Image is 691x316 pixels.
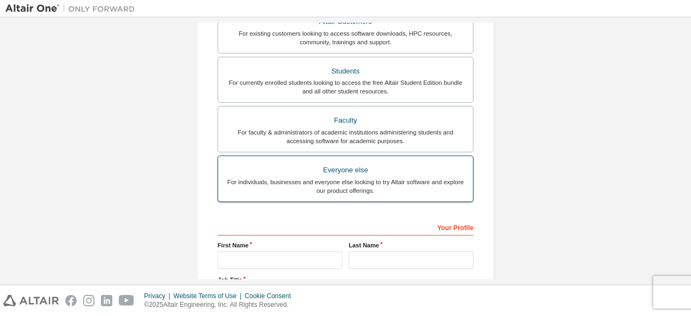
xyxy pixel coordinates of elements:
div: Privacy [144,292,173,300]
img: instagram.svg [83,295,94,306]
div: Students [225,64,466,79]
label: Job Title [218,275,473,284]
div: For individuals, businesses and everyone else looking to try Altair software and explore our prod... [225,178,466,195]
div: Everyone else [225,163,466,178]
p: © 2025 Altair Engineering, Inc. All Rights Reserved. [144,300,297,310]
div: Cookie Consent [245,292,297,300]
div: For faculty & administrators of academic institutions administering students and accessing softwa... [225,128,466,145]
div: For currently enrolled students looking to access the free Altair Student Edition bundle and all ... [225,78,466,96]
img: altair_logo.svg [3,295,59,306]
img: Altair One [5,3,140,14]
img: facebook.svg [65,295,77,306]
img: linkedin.svg [101,295,112,306]
img: youtube.svg [119,295,134,306]
div: Faculty [225,113,466,128]
div: For existing customers looking to access software downloads, HPC resources, community, trainings ... [225,29,466,46]
div: Website Terms of Use [173,292,245,300]
label: First Name [218,241,342,250]
div: Your Profile [218,218,473,236]
label: Last Name [349,241,473,250]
